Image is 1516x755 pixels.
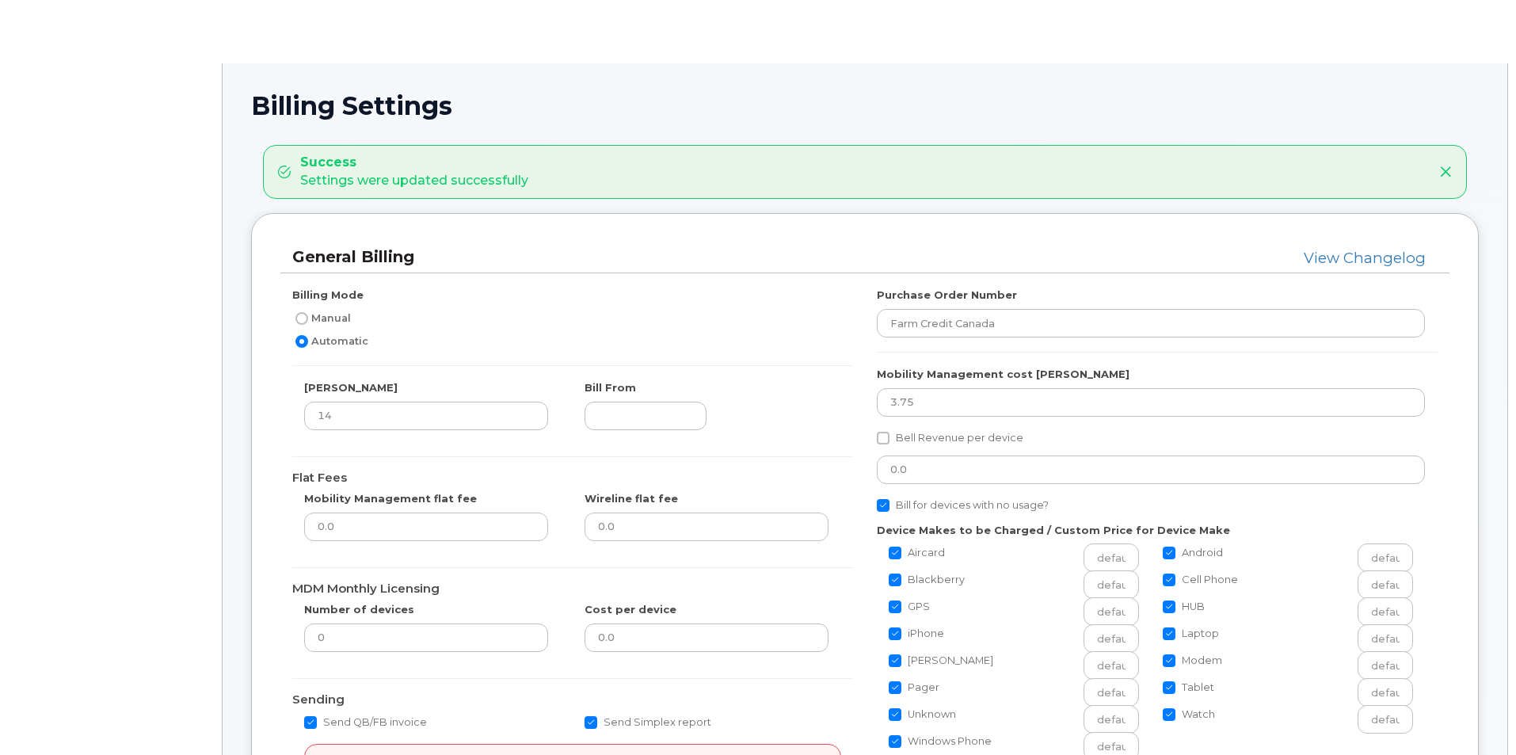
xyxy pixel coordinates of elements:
label: Bill for devices with no usage? [877,496,1049,515]
input: HUB [1358,597,1413,626]
input: Unknown [889,708,901,721]
input: Watch [1163,708,1175,721]
h3: General Billing [292,246,943,268]
input: Cell Phone [1358,570,1413,599]
label: Billing Mode [292,288,364,303]
label: Number of devices [304,602,414,617]
strong: Success [300,154,528,172]
input: Tablet [1163,681,1175,694]
input: Automatic [295,335,308,348]
label: Bill From [585,380,636,395]
label: [PERSON_NAME] [889,651,993,670]
label: Send Simplex report [585,713,711,732]
input: Tablet [1358,678,1413,707]
label: Bell Revenue per device [877,429,1023,448]
input: Send QB/FB invoice [304,716,317,729]
label: Aircard [889,543,945,562]
label: Cost per device [585,602,676,617]
input: Aircard [1084,543,1139,572]
label: Pager [889,678,939,697]
label: Send QB/FB invoice [304,713,427,732]
input: Android [1358,543,1413,572]
input: Blackberry [1084,570,1139,599]
input: Android [1163,547,1175,559]
input: Send Simplex report [585,716,597,729]
input: iPhone [889,627,901,640]
label: Mobility Management flat fee [304,491,477,506]
input: [PERSON_NAME] [1084,651,1139,680]
label: Cell Phone [1163,570,1238,589]
input: iPhone [1084,624,1139,653]
label: [PERSON_NAME] [304,380,398,395]
input: Laptop [1358,624,1413,653]
input: Bill for devices with no usage? [877,499,889,512]
input: Blackberry [889,574,901,586]
input: Pager [889,681,901,694]
input: Pager [1084,678,1139,707]
label: GPS [889,597,930,616]
label: Windows Phone [889,732,992,751]
input: GPS [1084,597,1139,626]
label: Tablet [1163,678,1214,697]
input: Cell Phone [1163,574,1175,586]
label: Device Makes to be Charged / Custom Price for Device Make [877,523,1230,538]
input: HUB [1163,601,1175,613]
input: Modem [1358,651,1413,680]
h4: Sending [292,693,853,707]
input: Modem [1163,654,1175,667]
input: Unknown [1084,705,1139,734]
input: Manual [295,312,308,325]
input: Laptop [1163,627,1175,640]
label: Mobility Management cost [PERSON_NAME] [877,367,1129,382]
label: Unknown [889,705,956,724]
label: HUB [1163,597,1205,616]
h4: MDM Monthly Licensing [292,582,853,596]
label: Wireline flat fee [585,491,678,506]
div: Settings were updated successfully [300,154,528,190]
label: Manual [292,309,351,328]
input: Windows Phone [889,735,901,748]
a: View Changelog [1304,249,1426,267]
label: Modem [1163,651,1222,670]
input: Bell Revenue per device [877,432,889,444]
input: [PERSON_NAME] [889,654,901,667]
label: Watch [1163,705,1215,724]
label: iPhone [889,624,944,643]
label: Blackberry [889,570,965,589]
h4: Flat Fees [292,471,853,485]
label: Laptop [1163,624,1219,643]
label: Purchase Order Number [877,288,1017,303]
input: GPS [889,601,901,613]
input: Watch [1358,705,1413,734]
label: Automatic [292,332,368,351]
h1: Billing Settings [251,92,1479,120]
input: Aircard [889,547,901,559]
label: Android [1163,543,1223,562]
